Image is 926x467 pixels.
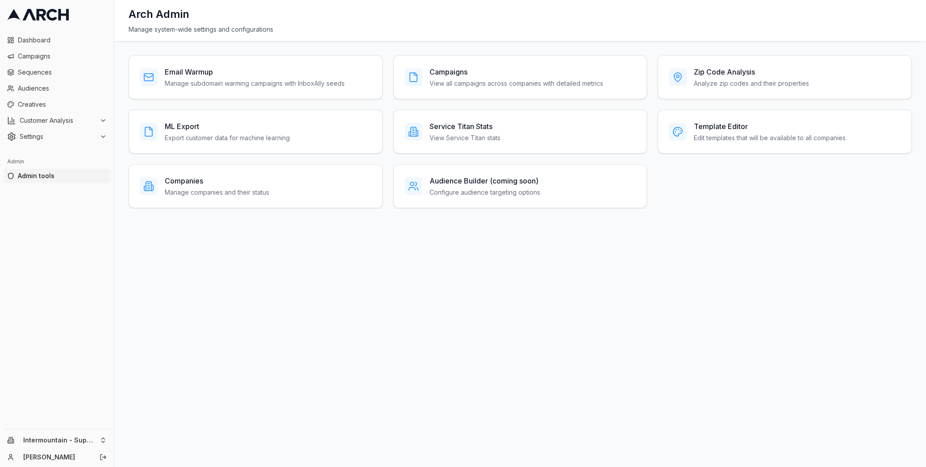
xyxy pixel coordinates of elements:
[20,116,96,125] span: Customer Analysis
[18,84,107,93] span: Audiences
[18,100,107,109] span: Creatives
[20,132,96,141] span: Settings
[4,97,110,112] a: Creatives
[4,169,110,183] a: Admin tools
[393,164,647,208] a: Audience Builder (coming soon)Configure audience targeting options
[658,110,912,154] a: Template EditorEdit templates that will be available to all companies
[430,188,540,197] p: Configure audience targeting options
[393,55,647,99] a: CampaignsView all campaigns across companies with detailed metrics
[129,55,383,99] a: Email WarmupManage subdomain warming campaigns with InboxAlly seeds
[23,436,96,444] span: Intermountain - Superior Water & Air
[694,67,809,77] h3: Zip Code Analysis
[165,188,269,197] p: Manage companies and their status
[430,79,603,88] p: View all campaigns across companies with detailed metrics
[4,81,110,96] a: Audiences
[4,433,110,447] button: Intermountain - Superior Water & Air
[129,25,912,34] div: Manage system-wide settings and configurations
[165,133,290,142] p: Export customer data for machine learning
[430,133,501,142] p: View Service Titan stats
[430,175,540,186] h3: Audience Builder (coming soon)
[4,33,110,47] a: Dashboard
[23,453,90,462] a: [PERSON_NAME]
[97,451,109,463] button: Log out
[165,67,345,77] h3: Email Warmup
[18,171,107,180] span: Admin tools
[694,79,809,88] p: Analyze zip codes and their properties
[430,121,501,132] h3: Service Titan Stats
[165,79,345,88] p: Manage subdomain warming campaigns with InboxAlly seeds
[18,68,107,77] span: Sequences
[4,49,110,63] a: Campaigns
[165,121,290,132] h3: ML Export
[129,7,189,21] h1: Arch Admin
[658,55,912,99] a: Zip Code AnalysisAnalyze zip codes and their properties
[4,154,110,169] div: Admin
[129,110,383,154] a: ML ExportExport customer data for machine learning
[165,175,269,186] h3: Companies
[430,67,603,77] h3: Campaigns
[18,52,107,61] span: Campaigns
[4,65,110,79] a: Sequences
[694,121,846,132] h3: Template Editor
[4,129,110,144] button: Settings
[4,113,110,128] button: Customer Analysis
[129,164,383,208] a: CompaniesManage companies and their status
[18,36,107,45] span: Dashboard
[694,133,846,142] p: Edit templates that will be available to all companies
[393,110,647,154] a: Service Titan StatsView Service Titan stats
